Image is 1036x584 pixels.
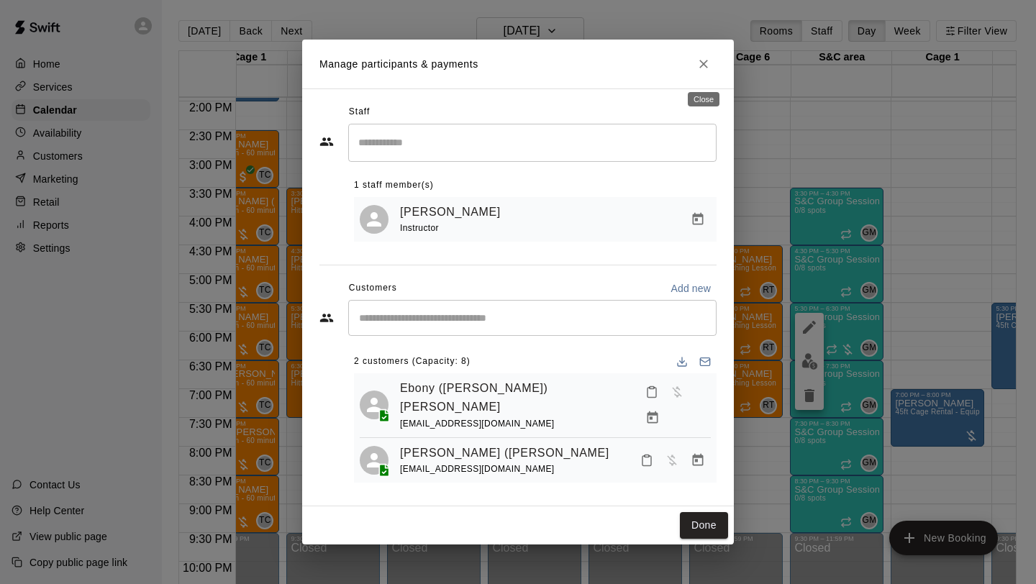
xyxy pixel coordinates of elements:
button: Manage bookings & payment [685,447,711,473]
p: Manage participants & payments [319,57,478,72]
button: Done [680,512,728,539]
p: Add new [671,281,711,296]
button: Email participants [694,350,717,373]
span: [EMAIL_ADDRESS][DOMAIN_NAME] [400,419,555,429]
button: Download list [671,350,694,373]
span: 2 customers (Capacity: 8) [354,350,471,373]
svg: Customers [319,311,334,325]
button: Manage bookings & payment [685,206,711,232]
div: Ebony (Bailey) Jones [360,391,388,419]
button: Mark attendance [635,448,659,473]
a: [PERSON_NAME] ([PERSON_NAME] [400,444,609,462]
span: Staff [349,101,370,124]
button: Mark attendance [640,380,664,404]
span: 1 staff member(s) [354,174,434,197]
span: [EMAIL_ADDRESS][DOMAIN_NAME] [400,464,555,474]
div: Gianmarco Marcelletti [360,205,388,234]
div: Close [688,92,719,106]
span: Has not paid [659,453,685,465]
div: Start typing to search customers... [348,300,717,336]
a: Ebony ([PERSON_NAME]) [PERSON_NAME] [400,379,634,416]
div: Jennifer (Liam) McMahan [360,446,388,475]
span: Instructor [400,223,439,233]
svg: Staff [319,134,334,149]
span: Has not paid [664,385,690,398]
span: Customers [349,277,397,300]
a: [PERSON_NAME] [400,203,501,222]
button: Manage bookings & payment [640,405,665,431]
div: Search staff [348,124,717,162]
button: Close [691,51,717,77]
button: Add new [665,277,717,300]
